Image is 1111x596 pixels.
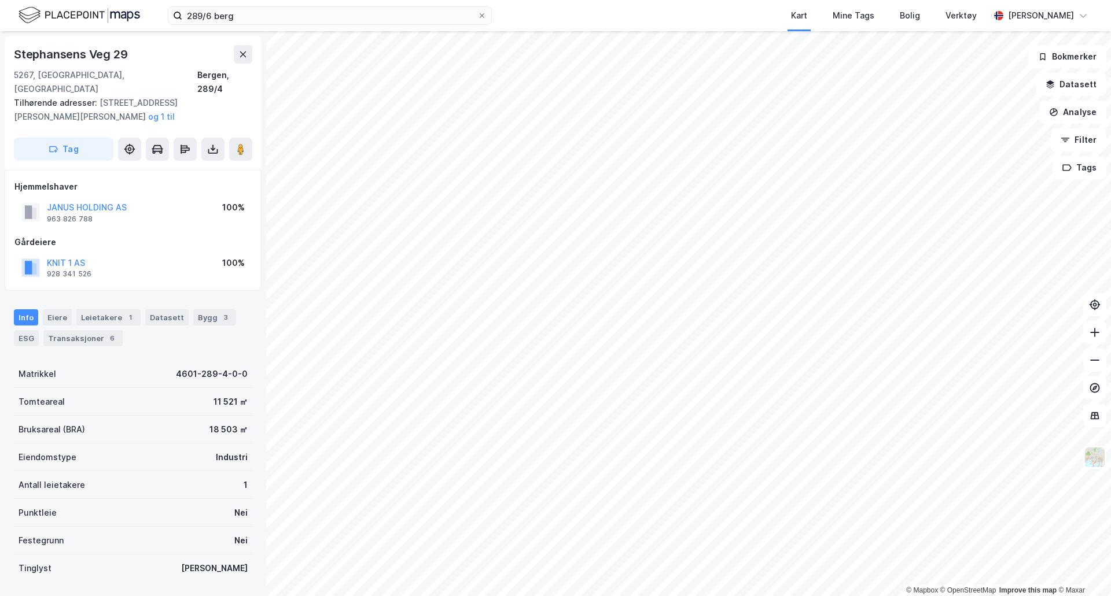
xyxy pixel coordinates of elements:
span: Tilhørende adresser: [14,98,100,108]
div: Nei [234,534,248,547]
button: Tag [14,138,113,161]
div: Leietakere [76,309,141,325]
div: Kontrollprogram for chat [1053,541,1111,596]
div: 3 [220,312,231,323]
div: Kart [791,9,807,23]
div: 18 503 ㎡ [209,423,248,436]
div: Nei [234,506,248,520]
button: Filter [1051,128,1106,151]
div: 6 [106,332,118,344]
div: Gårdeiere [14,235,252,249]
div: 5267, [GEOGRAPHIC_DATA], [GEOGRAPHIC_DATA] [14,68,197,96]
div: Tomteareal [19,395,65,409]
div: Antall leietakere [19,478,85,492]
div: Bolig [900,9,920,23]
div: 1 [124,312,136,323]
button: Tags [1053,156,1106,179]
a: Improve this map [999,586,1057,594]
div: Industri [216,450,248,464]
div: 100% [222,201,245,214]
div: ESG [14,330,39,346]
div: 963 826 788 [47,214,93,224]
div: Eiendomstype [19,450,76,464]
div: Verktøy [946,9,977,23]
div: [PERSON_NAME] [181,561,248,575]
div: Hjemmelshaver [14,180,252,194]
div: 928 341 526 [47,269,91,279]
iframe: Chat Widget [1053,541,1111,596]
div: Bruksareal (BRA) [19,423,85,436]
div: Punktleie [19,506,57,520]
div: 100% [222,256,245,270]
button: Analyse [1039,101,1106,124]
div: Festegrunn [19,534,64,547]
img: Z [1084,446,1106,468]
div: Bergen, 289/4 [197,68,252,96]
div: Datasett [145,309,189,325]
a: Mapbox [906,586,938,594]
div: 11 521 ㎡ [214,395,248,409]
input: Søk på adresse, matrikkel, gårdeiere, leietakere eller personer [182,7,477,24]
div: Mine Tags [833,9,874,23]
div: Stephansens Veg 29 [14,45,130,64]
div: Info [14,309,38,325]
div: [STREET_ADDRESS][PERSON_NAME][PERSON_NAME] [14,96,243,124]
div: Bygg [193,309,236,325]
div: [PERSON_NAME] [1008,9,1074,23]
div: 4601-289-4-0-0 [176,367,248,381]
div: Eiere [43,309,72,325]
div: Transaksjoner [43,330,123,346]
a: OpenStreetMap [940,586,996,594]
button: Bokmerker [1028,45,1106,68]
div: Tinglyst [19,561,51,575]
img: logo.f888ab2527a4732fd821a326f86c7f29.svg [19,5,140,25]
div: Matrikkel [19,367,56,381]
div: 1 [244,478,248,492]
button: Datasett [1036,73,1106,96]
